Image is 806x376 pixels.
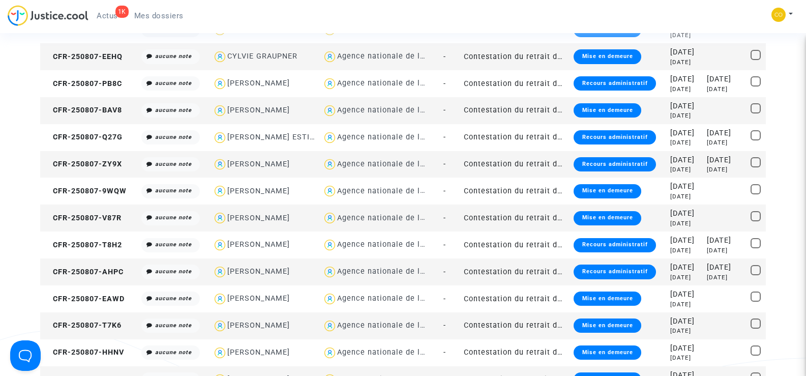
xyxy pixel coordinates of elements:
[460,151,570,178] td: Contestation du retrait de [PERSON_NAME] par l'ANAH (mandataire)
[460,339,570,366] td: Contestation du retrait de [PERSON_NAME] par l'ANAH (mandataire)
[126,8,192,23] a: Mes dossiers
[670,219,700,228] div: [DATE]
[227,321,290,330] div: [PERSON_NAME]
[707,165,743,174] div: [DATE]
[337,348,449,357] div: Agence nationale de l'habitat
[8,5,88,26] img: jc-logo.svg
[443,321,446,330] span: -
[155,53,192,60] i: aucune note
[460,43,570,70] td: Contestation du retrait de [PERSON_NAME] par l'ANAH (mandataire)
[574,76,655,91] div: Recours administratif
[670,138,700,147] div: [DATE]
[322,319,337,333] img: icon-user.svg
[227,348,290,357] div: [PERSON_NAME]
[337,267,449,276] div: Agence nationale de l'habitat
[574,103,641,118] div: Mise en demeure
[227,294,290,303] div: [PERSON_NAME]
[337,214,449,222] div: Agence nationale de l'habitat
[155,107,192,113] i: aucune note
[670,165,700,174] div: [DATE]
[670,300,700,309] div: [DATE]
[337,294,449,303] div: Agence nationale de l'habitat
[460,70,570,97] td: Contestation du retrait de [PERSON_NAME] par l'ANAH (mandataire)
[213,157,227,172] img: icon-user.svg
[443,268,446,276] span: -
[670,273,700,282] div: [DATE]
[337,52,449,61] div: Agence nationale de l'habitat
[337,133,449,141] div: Agence nationale de l'habitat
[443,214,446,222] span: -
[707,262,743,273] div: [DATE]
[44,106,122,114] span: CFR-250807-BAV8
[460,124,570,151] td: Contestation du retrait de [PERSON_NAME] par l'ANAH (mandataire)
[443,133,446,141] span: -
[707,74,743,85] div: [DATE]
[707,85,743,94] div: [DATE]
[227,267,290,276] div: [PERSON_NAME]
[670,155,700,166] div: [DATE]
[670,58,700,67] div: [DATE]
[322,238,337,252] img: icon-user.svg
[460,232,570,258] td: Contestation du retrait de [PERSON_NAME] par l'ANAH (mandataire)
[155,322,192,329] i: aucune note
[574,130,655,144] div: Recours administratif
[670,343,700,354] div: [DATE]
[460,178,570,205] td: Contestation du retrait de [PERSON_NAME] par l'ANAH (mandataire)
[337,321,449,330] div: Agence nationale de l'habitat
[707,273,743,282] div: [DATE]
[155,241,192,248] i: aucune note
[337,187,449,195] div: Agence nationale de l'habitat
[574,345,641,360] div: Mise en demeure
[707,235,743,246] div: [DATE]
[670,85,700,94] div: [DATE]
[213,345,227,360] img: icon-user.svg
[227,160,290,168] div: [PERSON_NAME]
[322,130,337,145] img: icon-user.svg
[88,8,126,23] a: 1KActus
[670,208,700,219] div: [DATE]
[213,319,227,333] img: icon-user.svg
[574,238,655,252] div: Recours administratif
[443,295,446,303] span: -
[443,52,446,61] span: -
[213,238,227,252] img: icon-user.svg
[443,187,446,195] span: -
[443,241,446,249] span: -
[322,265,337,279] img: icon-user.svg
[134,11,184,20] span: Mes dossiers
[213,76,227,91] img: icon-user.svg
[670,101,700,112] div: [DATE]
[44,321,122,330] span: CFR-250807-T7K6
[460,205,570,232] td: Contestation du retrait de [PERSON_NAME] par l'ANAH (mandataire)
[44,52,123,61] span: CFR-250807-EEHQ
[670,235,700,246] div: [DATE]
[155,268,192,275] i: aucune note
[443,160,446,168] span: -
[44,187,127,195] span: CFR-250807-9WQW
[707,246,743,255] div: [DATE]
[574,319,641,333] div: Mise en demeure
[155,134,192,140] i: aucune note
[44,268,124,276] span: CFR-250807-AHPC
[10,340,41,371] iframe: Help Scout Beacon - Open
[443,106,446,114] span: -
[155,295,192,302] i: aucune note
[322,76,337,91] img: icon-user.svg
[227,187,290,195] div: [PERSON_NAME]
[670,354,700,362] div: [DATE]
[213,130,227,145] img: icon-user.svg
[670,289,700,300] div: [DATE]
[337,79,449,88] div: Agence nationale de l'habitat
[44,241,122,249] span: CFR-250807-T8H2
[322,211,337,225] img: icon-user.svg
[707,155,743,166] div: [DATE]
[574,292,641,306] div: Mise en demeure
[443,79,446,88] span: -
[115,6,129,18] div: 1K
[155,214,192,221] i: aucune note
[670,327,700,335] div: [DATE]
[213,292,227,306] img: icon-user.svg
[213,265,227,279] img: icon-user.svg
[227,79,290,88] div: [PERSON_NAME]
[670,111,700,120] div: [DATE]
